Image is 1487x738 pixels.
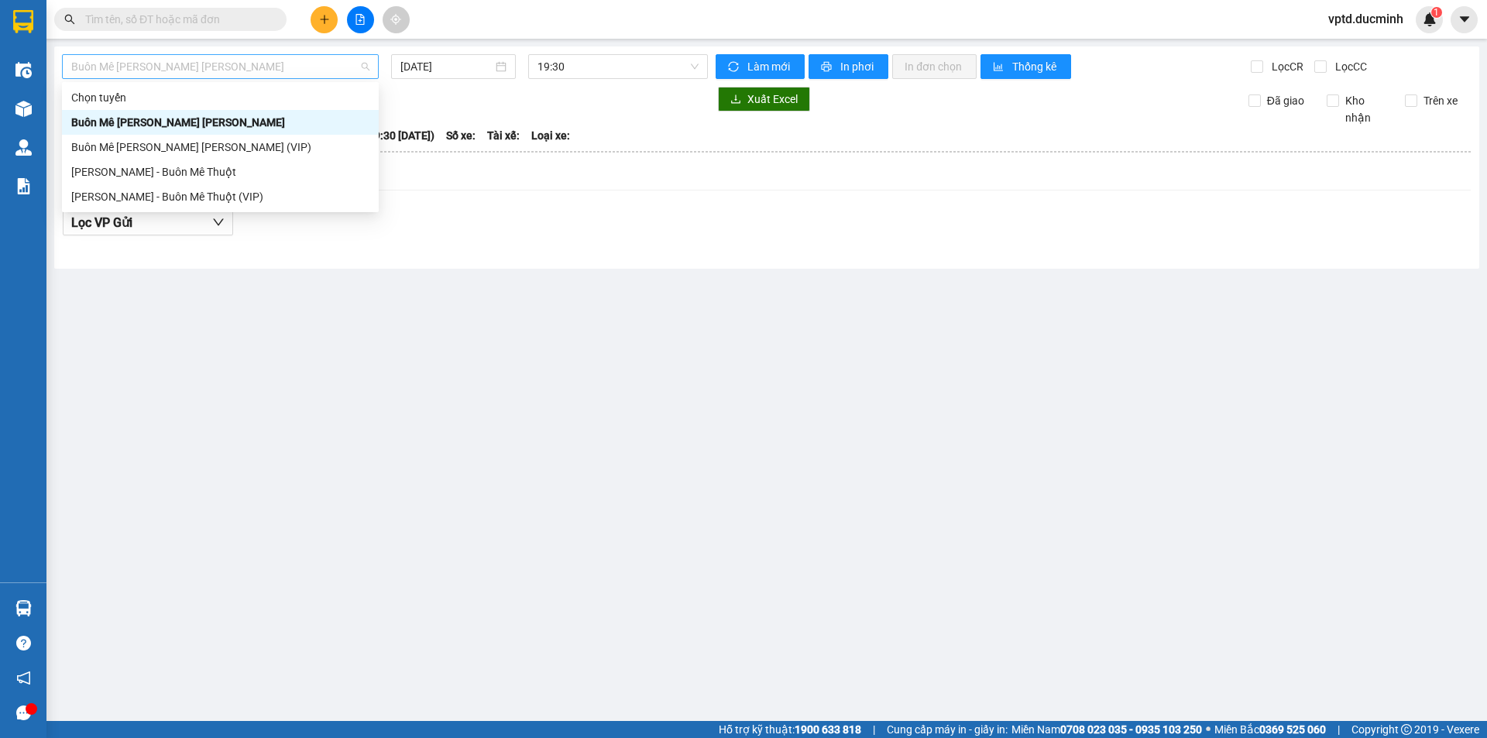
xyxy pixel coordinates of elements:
span: Làm mới [747,58,792,75]
span: search [64,14,75,25]
span: Kho nhận [1339,92,1393,126]
span: Thống kê [1012,58,1059,75]
div: Hồ Chí Minh - Buôn Mê Thuột [62,160,379,184]
div: Hồ Chí Minh - Buôn Mê Thuột (VIP) [62,184,379,209]
button: In đơn chọn [892,54,977,79]
img: logo-vxr [13,10,33,33]
div: [PERSON_NAME] - Buôn Mê Thuột [71,163,369,180]
img: solution-icon [15,178,32,194]
div: Chọn tuyến [71,89,369,106]
span: Loại xe: [531,127,570,144]
strong: 0369 525 060 [1259,723,1326,736]
span: notification [16,671,31,685]
strong: 0708 023 035 - 0935 103 250 [1060,723,1202,736]
button: caret-down [1451,6,1478,33]
span: down [212,216,225,228]
span: Lọc CC [1329,58,1369,75]
button: downloadXuất Excel [718,87,810,112]
span: question-circle [16,636,31,650]
div: Chọn tuyến [62,85,379,110]
input: 15/09/2025 [400,58,493,75]
div: Buôn Mê [PERSON_NAME] [PERSON_NAME] [71,114,369,131]
img: warehouse-icon [15,600,32,616]
button: bar-chartThống kê [980,54,1071,79]
span: Cung cấp máy in - giấy in: [887,721,1008,738]
span: Trên xe [1417,92,1464,109]
button: syncLàm mới [716,54,805,79]
div: Buôn Mê Thuột - Hồ Chí Minh [62,110,379,135]
span: | [1338,721,1340,738]
span: Lọc VP Gửi [71,213,132,232]
button: Lọc VP Gửi [63,211,233,235]
div: Buôn Mê [PERSON_NAME] [PERSON_NAME] (VIP) [71,139,369,156]
img: warehouse-icon [15,101,32,117]
span: Miền Nam [1011,721,1202,738]
span: 19:30 [537,55,699,78]
span: file-add [355,14,366,25]
span: In phơi [840,58,876,75]
span: Số xe: [446,127,476,144]
span: Buôn Mê Thuột - Hồ Chí Minh [71,55,369,78]
span: | [873,721,875,738]
input: Tìm tên, số ĐT hoặc mã đơn [85,11,268,28]
span: aim [390,14,401,25]
span: Miền Bắc [1214,721,1326,738]
div: Buôn Mê Thuột - Hồ Chí Minh (VIP) [62,135,379,160]
span: sync [728,61,741,74]
button: file-add [347,6,374,33]
img: warehouse-icon [15,62,32,78]
img: warehouse-icon [15,139,32,156]
span: printer [821,61,834,74]
span: Đã giao [1261,92,1310,109]
span: plus [319,14,330,25]
span: vptd.ducminh [1316,9,1416,29]
span: copyright [1401,724,1412,735]
span: caret-down [1458,12,1472,26]
span: Hỗ trợ kỹ thuật: [719,721,861,738]
sup: 1 [1431,7,1442,18]
img: icon-new-feature [1423,12,1437,26]
button: plus [311,6,338,33]
span: ⚪️ [1206,726,1211,733]
strong: 1900 633 818 [795,723,861,736]
span: Tài xế: [487,127,520,144]
span: 1 [1434,7,1439,18]
span: bar-chart [993,61,1006,74]
button: aim [383,6,410,33]
span: message [16,705,31,720]
span: Lọc CR [1265,58,1306,75]
div: [PERSON_NAME] - Buôn Mê Thuột (VIP) [71,188,369,205]
button: printerIn phơi [809,54,888,79]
